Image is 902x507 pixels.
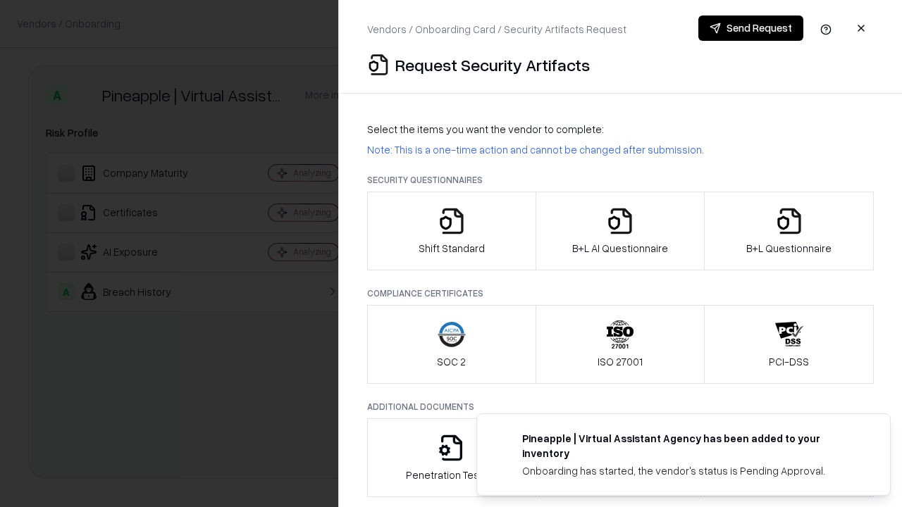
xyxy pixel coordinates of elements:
[367,22,626,37] p: Vendors / Onboarding Card / Security Artifacts Request
[367,287,874,299] p: Compliance Certificates
[769,354,809,369] p: PCI-DSS
[367,174,874,186] p: Security Questionnaires
[419,241,485,256] p: Shift Standard
[704,305,874,384] button: PCI-DSS
[698,15,803,41] button: Send Request
[367,305,536,384] button: SOC 2
[746,241,832,256] p: B+L Questionnaire
[536,192,705,270] button: B+L AI Questionnaire
[522,431,856,461] div: Pineapple | Virtual Assistant Agency has been added to your inventory
[572,241,668,256] p: B+L AI Questionnaire
[367,142,874,157] p: Note: This is a one-time action and cannot be changed after submission.
[367,401,874,413] p: Additional Documents
[367,122,874,137] p: Select the items you want the vendor to complete:
[406,468,497,482] p: Penetration Testing
[598,354,643,369] p: ISO 27001
[437,354,466,369] p: SOC 2
[522,463,856,478] div: Onboarding has started, the vendor's status is Pending Approval.
[367,192,536,270] button: Shift Standard
[367,418,536,497] button: Penetration Testing
[536,305,705,384] button: ISO 27001
[704,192,874,270] button: B+L Questionnaire
[494,431,511,448] img: trypineapple.com
[395,54,590,76] p: Request Security Artifacts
